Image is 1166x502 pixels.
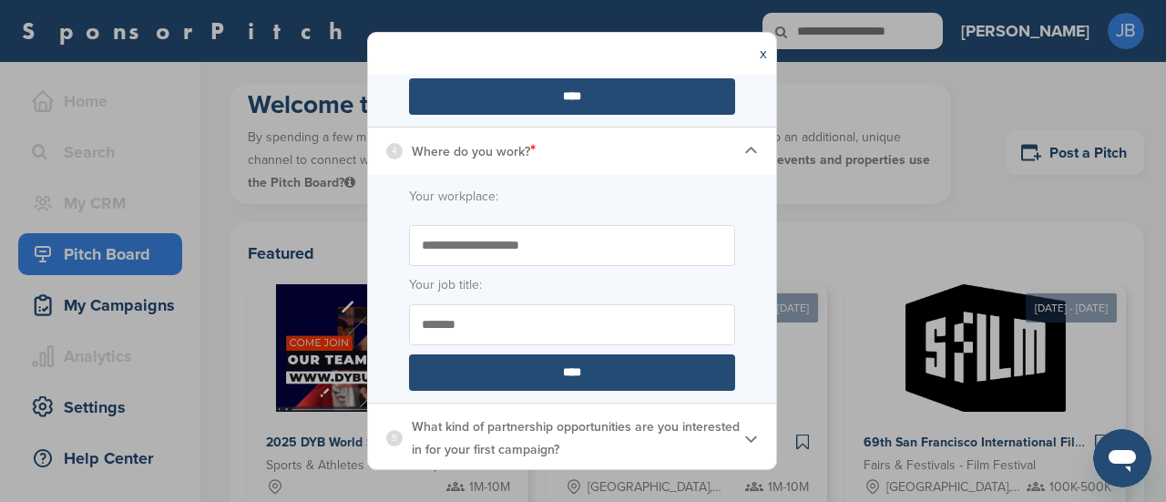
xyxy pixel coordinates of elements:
p: What kind of partnership opportunities are you interested in for your first campaign? [412,415,744,461]
label: Your job title: [409,275,735,295]
a: x [760,45,767,63]
img: Checklist arrow 2 [744,432,758,446]
img: Checklist arrow 1 [744,144,758,158]
iframe: Button to launch messaging window [1093,429,1151,487]
label: Your workplace: [409,187,735,207]
div: 4 [386,143,403,159]
p: Where do you work? [412,139,536,163]
div: 5 [386,430,403,446]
